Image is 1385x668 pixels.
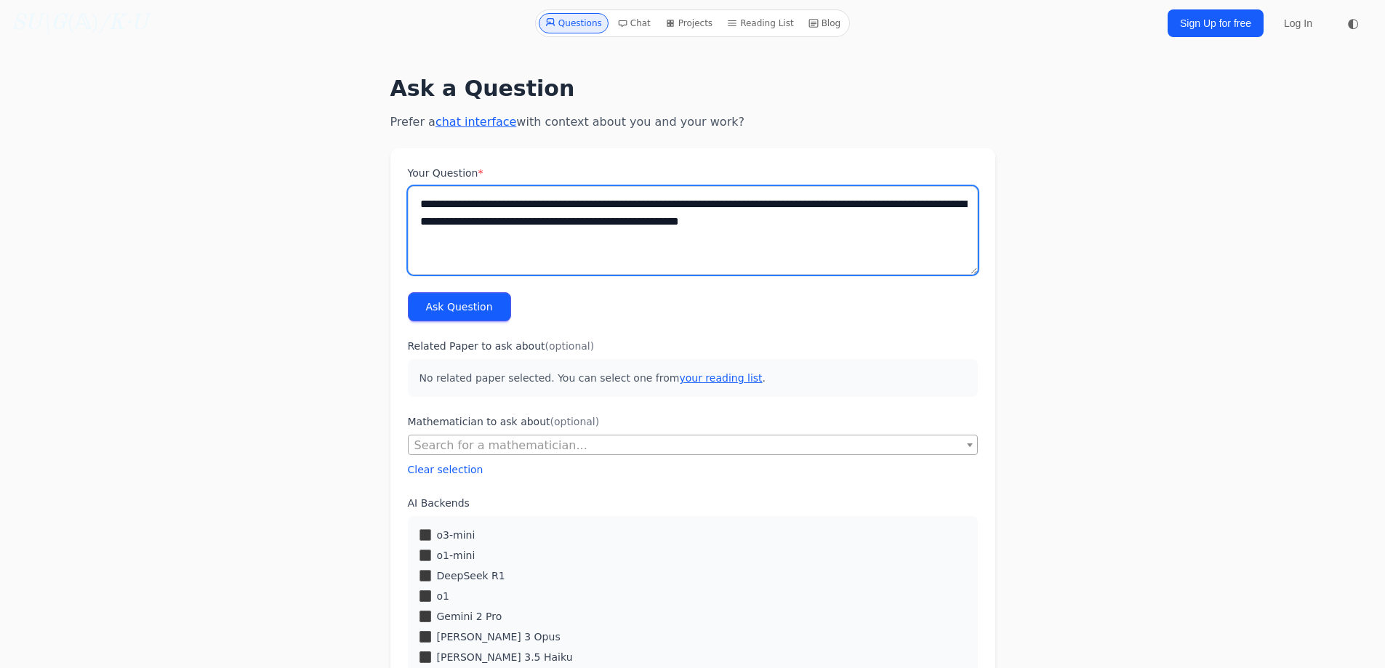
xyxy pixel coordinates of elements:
[721,13,800,33] a: Reading List
[390,76,995,102] h1: Ask a Question
[435,115,516,129] a: chat interface
[437,629,561,644] label: [PERSON_NAME] 3 Opus
[408,292,511,321] button: Ask Question
[1275,10,1321,36] a: Log In
[408,496,978,510] label: AI Backends
[12,12,67,34] i: SU\G
[408,359,978,397] p: No related paper selected. You can select one from .
[99,12,148,34] i: /K·U
[408,435,978,455] span: Search for a mathematician...
[803,13,847,33] a: Blog
[12,10,148,36] a: SU\G(𝔸)/K·U
[409,435,977,456] span: Search for a mathematician...
[390,113,995,131] p: Prefer a with context about you and your work?
[437,528,475,542] label: o3-mini
[437,609,502,624] label: Gemini 2 Pro
[437,589,449,603] label: o1
[659,13,718,33] a: Projects
[550,416,600,427] span: (optional)
[611,13,657,33] a: Chat
[1347,17,1359,30] span: ◐
[679,372,762,384] a: your reading list
[545,340,595,352] span: (optional)
[408,166,978,180] label: Your Question
[408,339,978,353] label: Related Paper to ask about
[408,414,978,429] label: Mathematician to ask about
[1338,9,1368,38] button: ◐
[408,462,483,477] button: Clear selection
[414,438,587,452] span: Search for a mathematician...
[1168,9,1264,37] a: Sign Up for free
[437,568,505,583] label: DeepSeek R1
[437,548,475,563] label: o1-mini
[539,13,609,33] a: Questions
[437,650,573,664] label: [PERSON_NAME] 3.5 Haiku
